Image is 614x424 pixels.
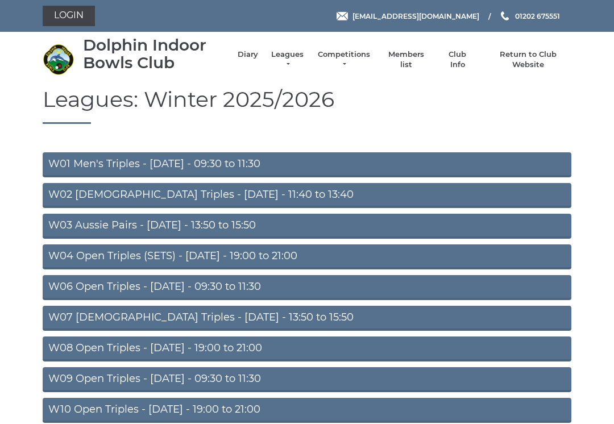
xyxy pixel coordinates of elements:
[515,11,560,20] span: 01202 675551
[83,36,226,72] div: Dolphin Indoor Bowls Club
[317,49,371,70] a: Competitions
[382,49,429,70] a: Members list
[501,11,509,20] img: Phone us
[43,398,571,423] a: W10 Open Triples - [DATE] - 19:00 to 21:00
[43,275,571,300] a: W06 Open Triples - [DATE] - 09:30 to 11:30
[486,49,571,70] a: Return to Club Website
[43,88,571,124] h1: Leagues: Winter 2025/2026
[337,11,479,22] a: Email [EMAIL_ADDRESS][DOMAIN_NAME]
[43,244,571,269] a: W04 Open Triples (SETS) - [DATE] - 19:00 to 21:00
[238,49,258,60] a: Diary
[43,44,74,75] img: Dolphin Indoor Bowls Club
[352,11,479,20] span: [EMAIL_ADDRESS][DOMAIN_NAME]
[43,183,571,208] a: W02 [DEMOGRAPHIC_DATA] Triples - [DATE] - 11:40 to 13:40
[43,152,571,177] a: W01 Men's Triples - [DATE] - 09:30 to 11:30
[337,12,348,20] img: Email
[441,49,474,70] a: Club Info
[43,336,571,361] a: W08 Open Triples - [DATE] - 19:00 to 21:00
[499,11,560,22] a: Phone us 01202 675551
[43,214,571,239] a: W03 Aussie Pairs - [DATE] - 13:50 to 15:50
[269,49,305,70] a: Leagues
[43,306,571,331] a: W07 [DEMOGRAPHIC_DATA] Triples - [DATE] - 13:50 to 15:50
[43,367,571,392] a: W09 Open Triples - [DATE] - 09:30 to 11:30
[43,6,95,26] a: Login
